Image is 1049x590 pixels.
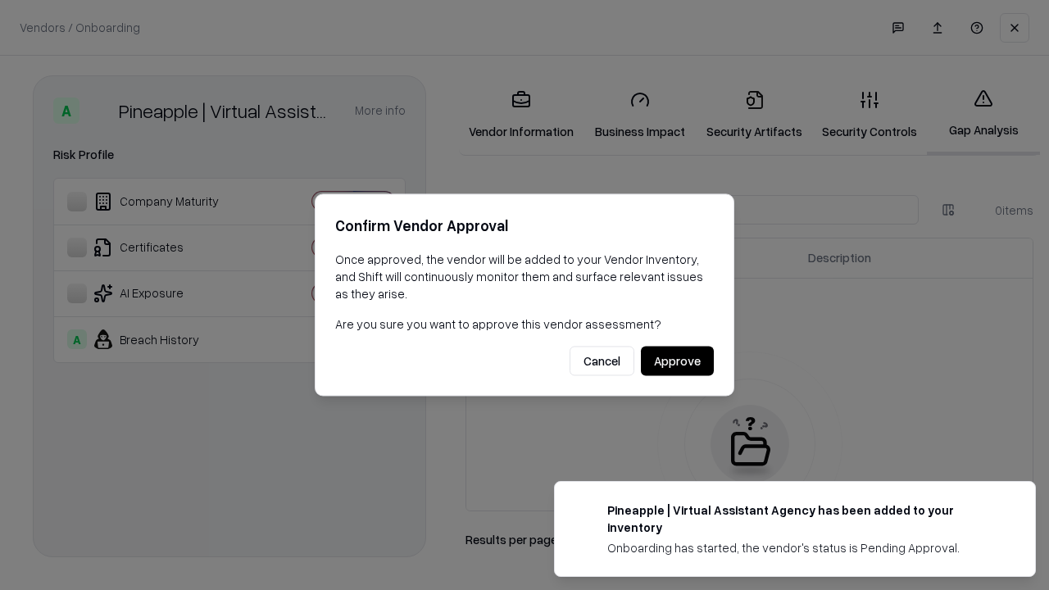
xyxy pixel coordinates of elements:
button: Cancel [570,347,634,376]
p: Once approved, the vendor will be added to your Vendor Inventory, and Shift will continuously mon... [335,251,714,302]
img: trypineapple.com [574,501,594,521]
p: Are you sure you want to approve this vendor assessment? [335,315,714,333]
div: Pineapple | Virtual Assistant Agency has been added to your inventory [607,501,996,536]
div: Onboarding has started, the vendor's status is Pending Approval. [607,539,996,556]
button: Approve [641,347,714,376]
h2: Confirm Vendor Approval [335,214,714,238]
